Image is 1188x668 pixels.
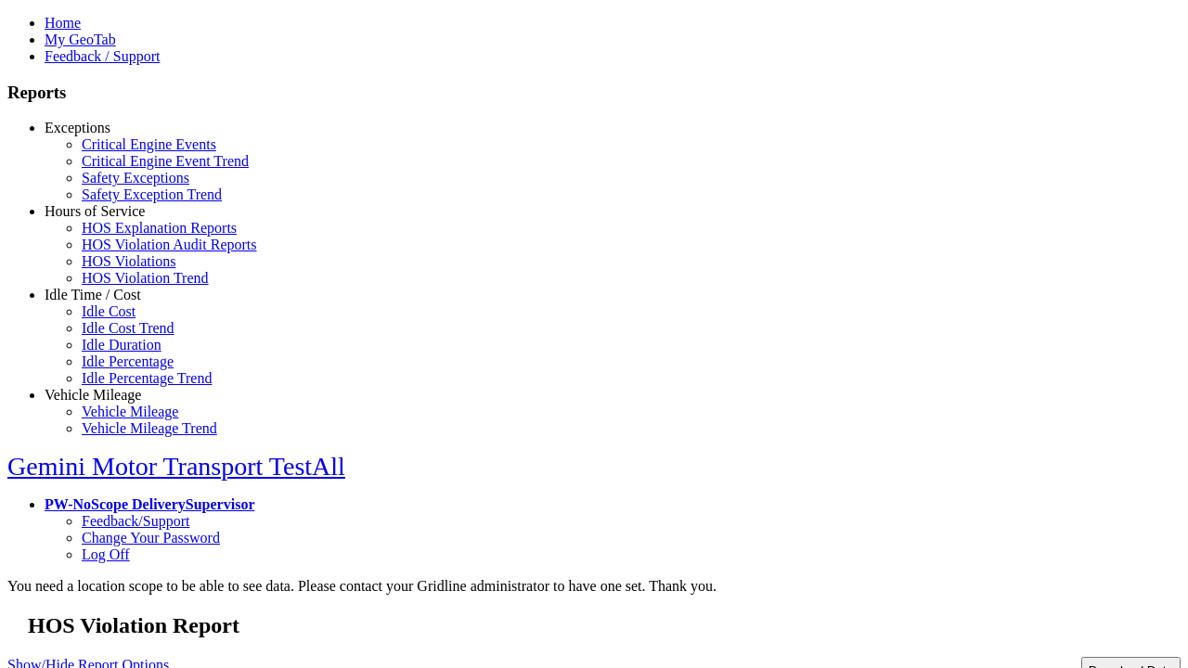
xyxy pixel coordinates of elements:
a: Vehicle Mileage [45,387,141,403]
a: HOS Violations [82,253,175,269]
h2: HOS Violation Report [28,613,1181,638]
div: You need a location scope to be able to see data. Please contact your Gridline administrator to h... [7,578,1181,595]
a: Home [45,15,81,31]
a: My GeoTab [45,32,116,47]
a: HOS Violation Trend [82,270,209,286]
h3: Reports [7,83,1181,103]
a: Gemini Motor Transport TestAll [7,452,345,481]
a: Vehicle Mileage [82,404,178,419]
a: Feedback/Support [82,513,189,529]
a: HOS Violation Audit Reports [82,237,257,252]
a: Idle Duration [82,337,161,353]
a: Safety Exception Trend [82,186,222,202]
a: Idle Percentage Trend [82,370,212,386]
a: Idle Time / Cost [45,287,141,302]
a: Critical Engine Events [82,136,216,152]
a: HOS Explanation Reports [82,220,237,236]
a: Vehicle Mileage Trend [82,420,217,436]
a: Safety Exceptions [82,170,189,186]
a: Critical Engine Event Trend [82,153,249,169]
a: Log Off [82,546,130,562]
a: PW-NoScope DeliverySupervisor [45,496,254,512]
a: Hours of Service [45,203,145,219]
a: Exceptions [45,120,110,135]
a: Feedback / Support [45,48,160,64]
a: Change Your Password [82,530,220,546]
a: Idle Cost [82,303,136,319]
a: Idle Cost Trend [82,320,174,336]
a: Idle Percentage [82,353,174,369]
